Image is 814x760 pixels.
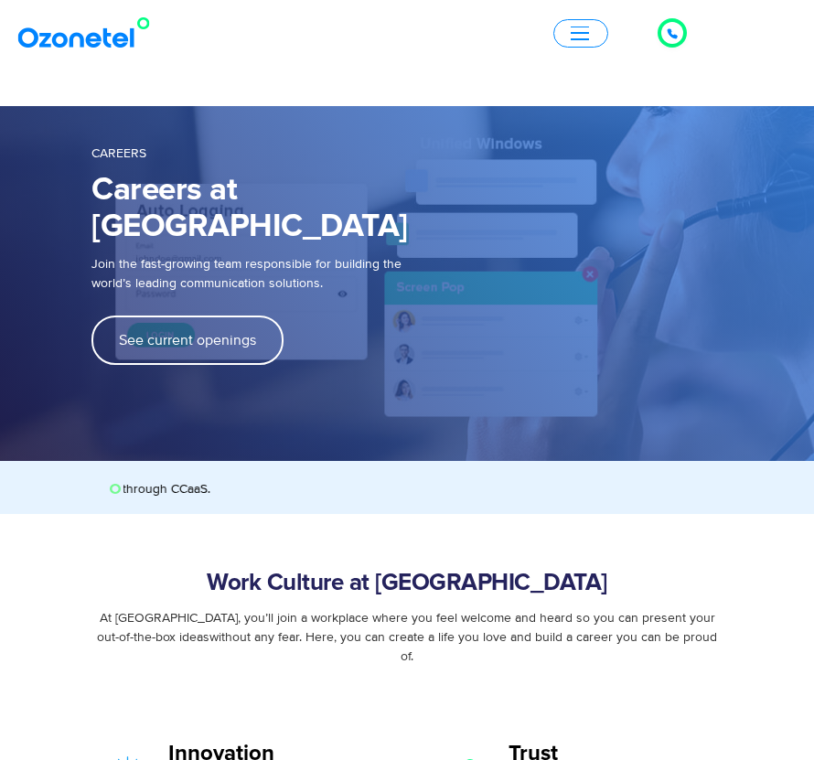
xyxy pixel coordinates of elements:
h2: Work Culture at [GEOGRAPHIC_DATA] [91,569,723,597]
img: O Image [110,484,121,495]
p: Join the fast-growing team responsible for building the world’s leading communication solutions. [91,254,485,293]
marquee: And we are on the lookout for passionate,self-driven, hardworking team members to join us. Come, ... [123,479,705,499]
span: See current openings [119,333,256,348]
span: At [GEOGRAPHIC_DATA], you’ll join a workplace where you feel welcome and heard so you can present... [97,610,717,664]
h1: Careers at [GEOGRAPHIC_DATA] [91,172,512,245]
a: See current openings [91,316,284,365]
span: Careers [91,145,146,161]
